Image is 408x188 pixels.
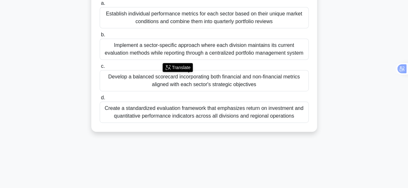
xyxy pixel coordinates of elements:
[100,7,309,28] div: Establish individual performance metrics for each sector based on their unique market conditions ...
[100,39,309,60] div: Implement a sector-specific approach where each division maintains its current evaluation methods...
[101,95,105,100] span: d.
[100,102,309,123] div: Create a standardized evaluation framework that emphasizes return on investment and quantitative ...
[101,0,105,6] span: a.
[100,70,309,91] div: Develop a balanced scorecard incorporating both financial and non-financial metrics aligned with ...
[101,63,105,69] span: c.
[101,32,105,37] span: b.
